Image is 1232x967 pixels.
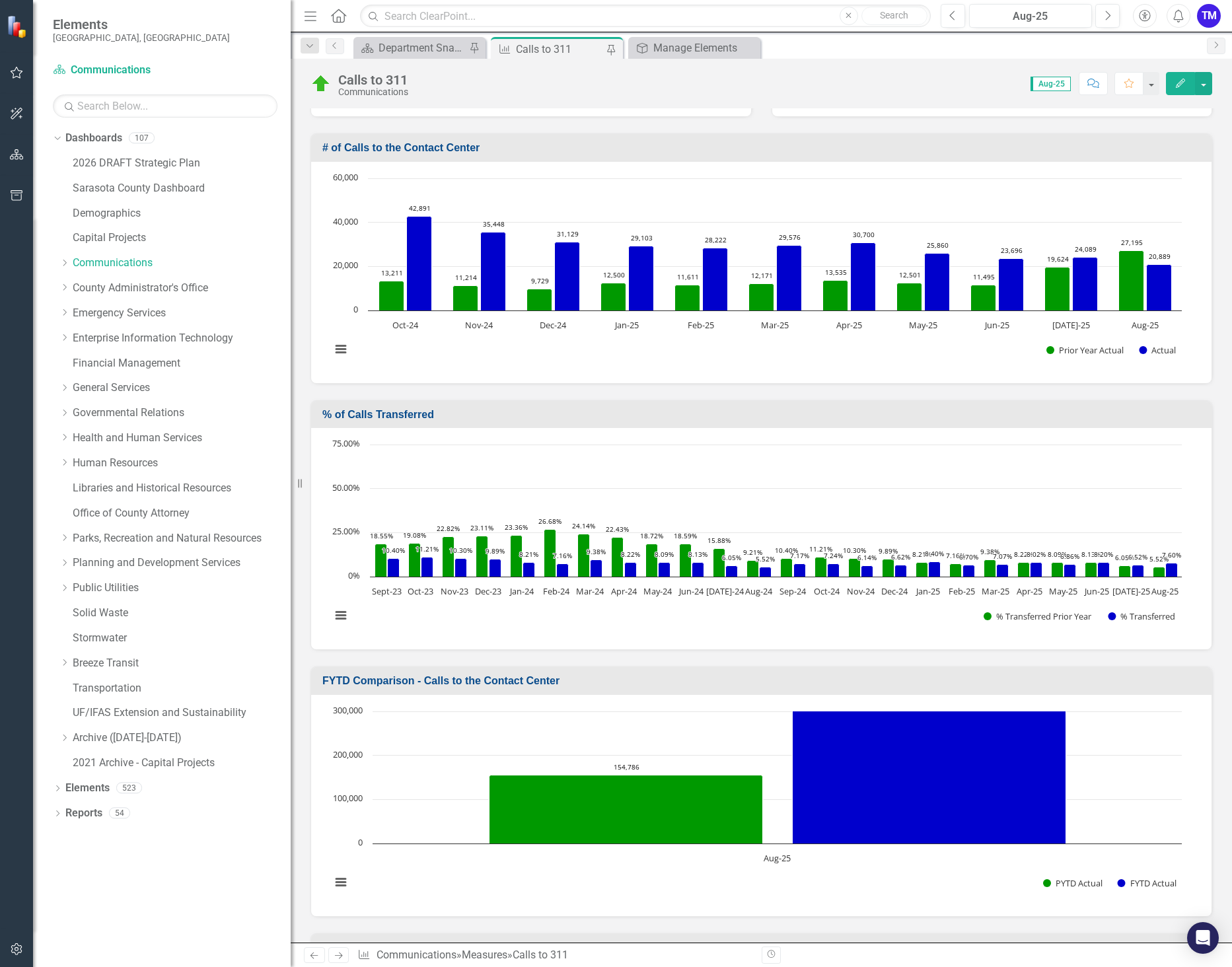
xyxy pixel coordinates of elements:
path: May-25, 8.08735301. % Transferred Prior Year. [1052,563,1064,577]
path: Feb-24, 7.15700629. % Transferred. [557,564,569,577]
path: Dec-24, 31,129. Actual. [555,242,580,310]
a: Emergency Services [73,306,291,321]
div: Calls to 311 [338,73,408,87]
div: Open Intercom Messenger [1187,922,1219,954]
a: Archive ([DATE]-[DATE]) [73,731,291,746]
a: Department Snapshot [357,40,466,56]
text: 22.82% [437,524,460,533]
text: Feb-25 [688,319,714,331]
text: 20,889 [1149,252,1171,261]
text: 9.89% [486,546,505,555]
path: Aug-25, 27,195. Prior Year Actual. [1119,250,1144,310]
path: Jan-25, 12,500. Prior Year Actual. [601,283,626,310]
text: 18.55% [370,531,393,540]
svg: Interactive chart [324,438,1188,636]
text: 10.40% [382,546,405,555]
path: Dec-24, 9.88796382. % Transferred Prior Year. [883,559,894,577]
text: Jun-25 [984,319,1009,331]
text: Feb-24 [543,585,570,597]
text: Dec-23 [475,585,501,597]
text: May-25 [1049,585,1077,597]
text: 18.72% [640,531,663,540]
path: Mar-25, 9.38295949. % Transferred Prior Year. [984,560,996,577]
text: Jan-25 [915,585,940,597]
text: 8.21% [519,550,538,559]
div: Manage Elements [653,40,757,56]
text: Sept-23 [372,585,402,597]
path: Jan-24, 8.208. % Transferred. [523,563,535,577]
svg: Interactive chart [324,172,1188,370]
path: Sept-23, 18.54615537. % Transferred Prior Year. [375,544,387,577]
text: Aug-25 [1132,319,1159,331]
path: Oct-24, 13,211. Prior Year Actual. [379,281,404,310]
text: 20,000 [333,259,358,271]
text: 6.62% [891,552,910,561]
text: [DATE]-24 [706,585,744,597]
path: Jul-25, 6.05381166. % Transferred Prior Year. [1119,566,1131,577]
button: Show % Transferred Prior Year [984,610,1093,622]
path: Jan-24, 23.35704996. % Transferred Prior Year. [511,536,523,577]
text: Oct-24 [814,585,840,597]
path: Apr-25, 13,535. Prior Year Actual. [823,280,848,310]
text: 15.88% [707,536,731,545]
text: 18.59% [674,531,697,540]
text: Jun-24 [678,585,704,597]
a: 2021 Archive - Capital Projects [73,756,291,771]
path: Apr-25, 30,700. Actual. [851,242,876,310]
path: Oct-24, 11.21035501. % Transferred Prior Year. [815,557,827,577]
text: Jun-25 [1083,585,1109,597]
text: 6.70% [959,552,978,561]
button: Show % Transferred [1108,610,1176,622]
text: 22.43% [606,524,629,534]
g: Prior Year Actual, bar series 1 of 2 with 11 bars. [379,250,1144,310]
input: Search Below... [53,94,277,118]
h3: # of Calls to the Contact Center [322,142,1205,154]
text: 7.07% [993,552,1012,561]
a: UF/IFAS Extension and Sustainability [73,705,291,721]
text: Apr-24 [611,585,637,597]
span: Elements [53,17,230,32]
text: 154,786 [614,762,639,771]
text: 9.89% [879,546,898,555]
text: Nov-24 [465,319,493,331]
text: 12,501 [899,270,921,279]
text: 25,860 [927,240,949,250]
path: Oct-24, 42,891. Actual. [407,216,432,310]
text: 7.24% [824,551,843,560]
div: Calls to 311 [513,949,568,961]
path: May-25, 12,501. Prior Year Actual. [897,283,922,310]
path: Jun-25, 8.13397129. % Transferred Prior Year. [1085,563,1097,577]
path: Jul-25, 6.51749761. % Transferred. [1132,565,1144,577]
text: Dec-24 [881,585,908,597]
text: 60,000 [333,171,358,183]
a: Capital Projects [73,231,291,246]
path: Jan-25, 29,103. Actual. [629,246,654,310]
a: Enterprise Information Technology [73,331,291,346]
text: Aug-25 [1151,585,1178,597]
path: Aug-25, 5.51939695. % Transferred Prior Year. [1153,567,1165,577]
path: Dec-24, 6.62404832. % Transferred. [895,565,907,577]
text: Mar-25 [982,585,1009,597]
text: 13,211 [381,268,403,277]
text: 7.60% [1162,550,1181,559]
div: Chart. Highcharts interactive chart. [324,172,1198,370]
div: 107 [129,133,155,144]
text: 29,103 [631,233,653,242]
a: Breeze Transit [73,656,291,671]
a: County Administrator's Office [73,281,291,296]
g: % Transferred Prior Year, bar series 1 of 2 with 24 bars. [375,530,1165,577]
a: Stormwater [73,631,291,646]
path: Mar-25, 12,171. Prior Year Actual. [749,283,774,310]
text: 8.21% [912,550,931,559]
button: Aug-25 [969,4,1093,28]
path: Feb-25, 7.15700629. % Transferred Prior Year. [950,564,962,577]
text: 8.13% [688,550,707,559]
span: Search [880,10,908,20]
div: » » [357,948,751,963]
div: Aug-25 [974,9,1088,24]
text: 10.30% [843,546,866,555]
button: Show PYTD Actual [1043,877,1103,889]
text: Nov-23 [441,585,468,597]
path: Nov-24, 6.14139021. % Transferred. [861,566,873,577]
path: Aug-24, 9.20964947. % Transferred Prior Year. [747,561,759,577]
